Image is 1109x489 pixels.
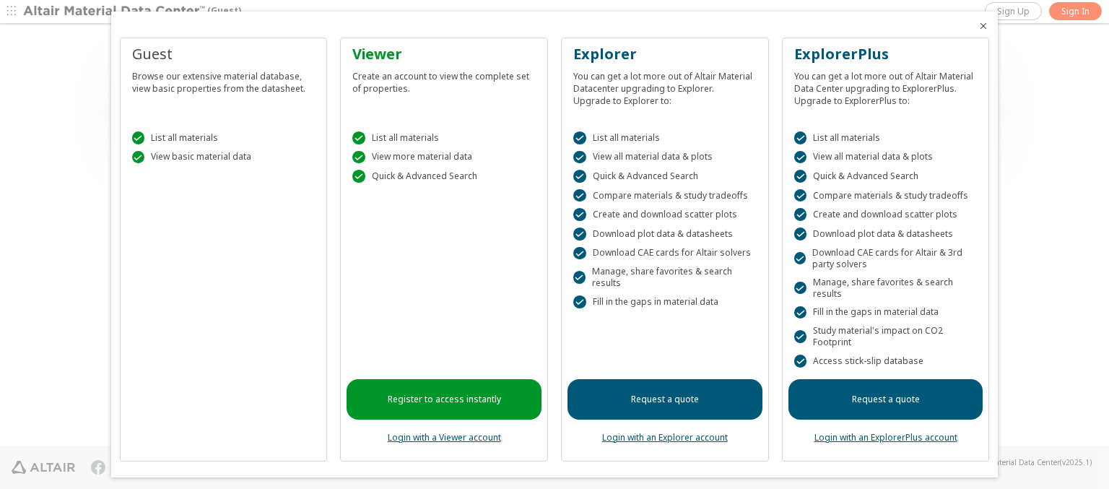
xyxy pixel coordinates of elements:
[794,306,807,319] div: 
[788,379,983,420] a: Request a quote
[794,355,807,368] div: 
[352,170,536,183] div: Quick & Advanced Search
[352,44,536,64] div: Viewer
[573,208,586,221] div: 
[352,131,536,144] div: List all materials
[794,170,978,183] div: Quick & Advanced Search
[794,355,978,368] div: Access stick-slip database
[602,431,728,443] a: Login with an Explorer account
[573,266,757,289] div: Manage, share favorites & search results
[794,247,978,270] div: Download CAE cards for Altair & 3rd party solvers
[794,208,978,221] div: Create and download scatter plots
[132,151,145,164] div: 
[388,431,501,443] a: Login with a Viewer account
[573,44,757,64] div: Explorer
[814,431,957,443] a: Login with an ExplorerPlus account
[573,131,586,144] div: 
[794,306,978,319] div: Fill in the gaps in material data
[573,64,757,107] div: You can get a lot more out of Altair Material Datacenter upgrading to Explorer. Upgrade to Explor...
[794,252,806,265] div: 
[794,151,807,164] div: 
[573,271,586,284] div: 
[347,379,542,420] a: Register to access instantly
[794,228,807,241] div: 
[794,131,807,144] div: 
[794,189,807,202] div: 
[573,131,757,144] div: List all materials
[794,208,807,221] div: 
[573,151,586,164] div: 
[794,131,978,144] div: List all materials
[352,64,536,95] div: Create an account to view the complete set of properties.
[573,247,586,260] div: 
[573,189,757,202] div: Compare materials & study tradeoffs
[978,20,989,32] button: Close
[573,228,757,241] div: Download plot data & datasheets
[132,44,316,64] div: Guest
[794,228,978,241] div: Download plot data & datasheets
[794,170,807,183] div: 
[573,189,586,202] div: 
[573,295,586,308] div: 
[794,189,978,202] div: Compare materials & study tradeoffs
[573,170,757,183] div: Quick & Advanced Search
[573,208,757,221] div: Create and download scatter plots
[794,330,806,343] div: 
[132,151,316,164] div: View basic material data
[573,228,586,241] div: 
[794,277,978,300] div: Manage, share favorites & search results
[794,282,806,295] div: 
[352,170,365,183] div: 
[794,151,978,164] div: View all material data & plots
[352,151,365,164] div: 
[794,325,978,348] div: Study material's impact on CO2 Footprint
[573,247,757,260] div: Download CAE cards for Altair solvers
[794,64,978,107] div: You can get a lot more out of Altair Material Data Center upgrading to ExplorerPlus. Upgrade to E...
[567,379,762,420] a: Request a quote
[573,151,757,164] div: View all material data & plots
[573,295,757,308] div: Fill in the gaps in material data
[352,131,365,144] div: 
[352,151,536,164] div: View more material data
[573,170,586,183] div: 
[132,131,316,144] div: List all materials
[794,44,978,64] div: ExplorerPlus
[132,64,316,95] div: Browse our extensive material database, view basic properties from the datasheet.
[132,131,145,144] div: 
